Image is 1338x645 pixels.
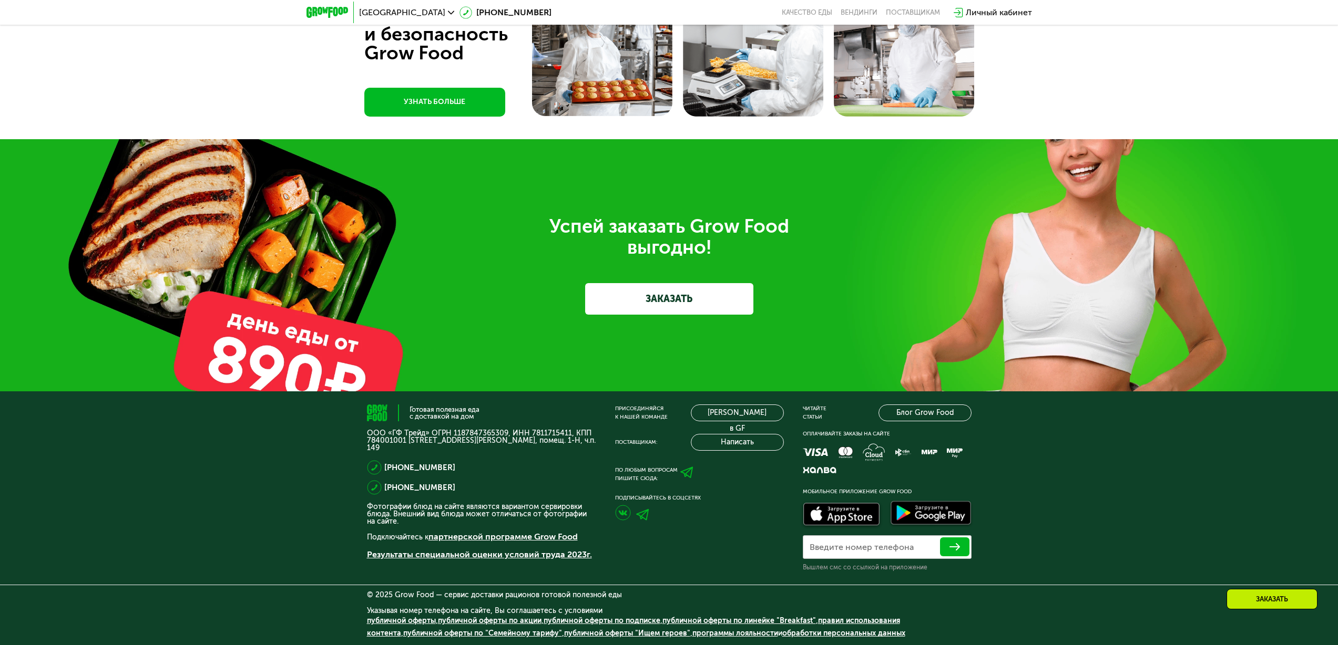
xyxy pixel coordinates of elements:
div: Указывая номер телефона на сайте, Вы соглашаетесь с условиями [367,607,972,645]
a: ЗАКАЗАТЬ [585,283,753,315]
a: Качество еды [782,8,832,17]
a: Вендинги [841,8,877,17]
span: [GEOGRAPHIC_DATA] [359,8,445,17]
a: [PERSON_NAME] в GF [691,404,784,421]
div: Присоединяйся к нашей команде [615,404,668,421]
div: Успей заказать Grow Food выгодно! [375,216,964,258]
a: публичной оферты [367,616,436,625]
div: Личный кабинет [966,6,1032,19]
a: публичной оферты "Ищем героев" [564,629,690,638]
p: Фотографии блюд на сайте являются вариантом сервировки блюда. Внешний вид блюда может отличаться ... [367,503,596,525]
label: Введите номер телефона [810,544,914,550]
div: Вышлем смс со ссылкой на приложение [803,563,972,571]
a: обработки персональных данных [782,629,905,638]
a: программы лояльности [692,629,778,638]
a: [PHONE_NUMBER] [384,461,455,474]
div: Подписывайтесь в соцсетях [615,494,784,502]
p: ООО «ГФ Трейд» ОГРН 1187847365309, ИНН 7811715411, КПП 784001001 [STREET_ADDRESS][PERSON_NAME], п... [367,430,596,452]
div: Читайте статьи [803,404,826,421]
div: © 2025 Grow Food — сервис доставки рационов готовой полезной еды [367,591,972,599]
a: УЗНАТЬ БОЛЬШЕ [364,88,505,117]
a: партнерской программе Grow Food [428,532,578,542]
span: , , , , , , , и [367,616,905,638]
a: публичной оферты по акции [438,616,542,625]
a: [PHONE_NUMBER] [384,481,455,494]
a: публичной оферты по линейке "Breakfast" [662,616,816,625]
div: Качество и безопасность Grow Food [364,6,547,63]
a: публичной оферты по подписке [544,616,660,625]
img: Доступно в Google Play [888,499,974,529]
div: Готовая полезная еда с доставкой на дом [410,406,479,420]
a: публичной оферты по "Семейному тарифу" [403,629,562,638]
div: По любым вопросам пишите сюда: [615,466,678,483]
button: Написать [691,434,784,451]
a: Блог Grow Food [879,404,972,421]
p: Подключайтесь к [367,530,596,543]
div: Оплачивайте заказы на сайте [803,430,972,438]
div: Поставщикам: [615,438,657,446]
div: поставщикам [886,8,940,17]
a: Результаты специальной оценки условий труда 2023г. [367,549,592,559]
div: Заказать [1227,589,1317,609]
a: [PHONE_NUMBER] [459,6,551,19]
div: Мобильное приложение Grow Food [803,487,972,496]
